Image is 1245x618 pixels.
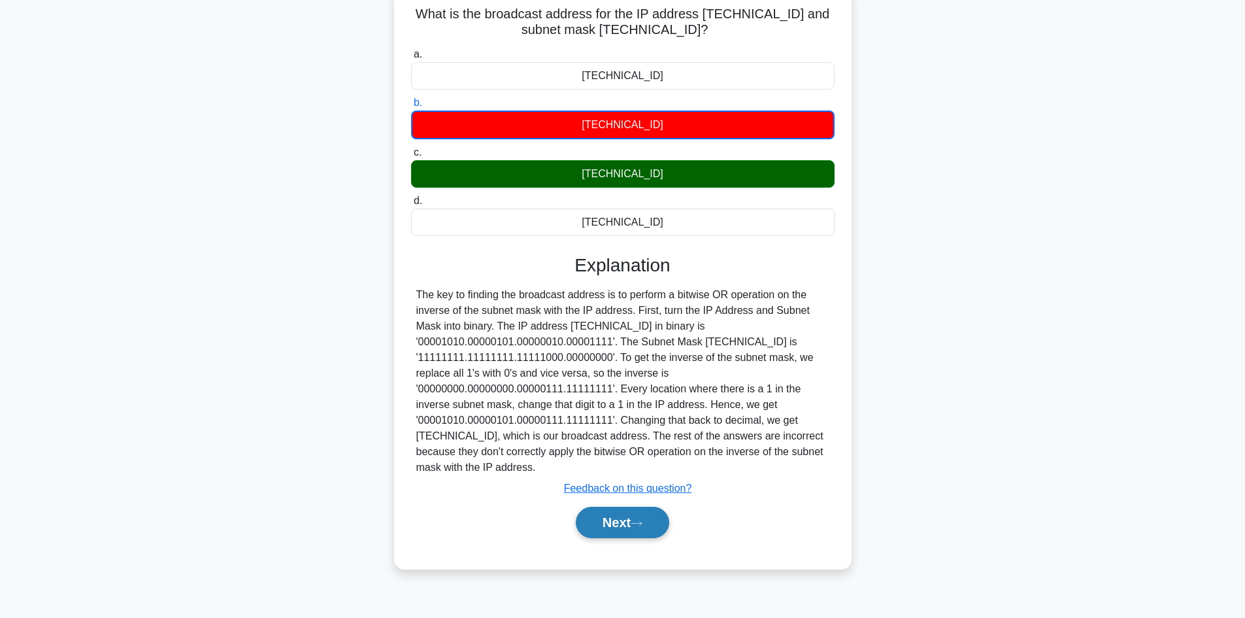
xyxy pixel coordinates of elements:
[411,111,835,139] div: [TECHNICAL_ID]
[414,195,422,206] span: d.
[416,287,829,475] div: The key to finding the broadcast address is to perform a bitwise OR operation on the inverse of t...
[414,146,422,158] span: c.
[419,254,827,277] h3: Explanation
[414,97,422,108] span: b.
[411,209,835,236] div: [TECHNICAL_ID]
[576,507,669,538] button: Next
[411,62,835,90] div: [TECHNICAL_ID]
[410,6,836,39] h5: What is the broadcast address for the IP address [TECHNICAL_ID] and subnet mask [TECHNICAL_ID]?
[411,160,835,188] div: [TECHNICAL_ID]
[564,483,692,494] a: Feedback on this question?
[414,48,422,60] span: a.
